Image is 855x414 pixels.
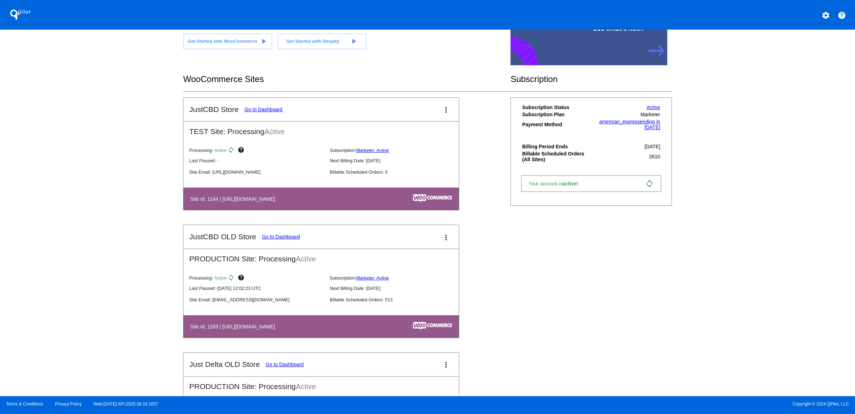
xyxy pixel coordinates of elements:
mat-icon: more_vert [442,361,450,369]
a: Go to Dashboard [244,107,283,112]
a: Terms & Conditions [6,402,43,407]
p: Last Paused: [DATE] 12:02:23 UTC [189,286,324,291]
mat-icon: help [238,147,246,155]
mat-icon: more_vert [442,233,450,242]
h2: JustCBD Store [189,105,239,114]
th: Billing Period Ends [522,143,589,150]
p: Billable Scheduled Orders: 0 [330,169,465,175]
a: Get Started with WooCommerce [183,34,272,49]
p: Subscription: [330,275,465,281]
mat-icon: more_vert [442,106,450,114]
mat-icon: play_arrow [349,37,358,46]
span: Active [214,148,227,153]
a: american_expressending in [DATE] [599,119,660,130]
mat-icon: sync [228,274,236,283]
th: Payment Method [522,118,589,131]
a: Marketer: Active [356,275,389,281]
span: Get Started with WooCommerce [188,39,257,44]
h2: PRODUCTION Site: Processing [183,249,459,263]
span: Get Started with Shopify [286,39,340,44]
mat-icon: help [838,11,846,20]
h2: TEST Site: Processing [183,122,459,136]
span: Active [296,382,316,390]
p: Site Email: [EMAIL_ADDRESS][DOMAIN_NAME] [189,297,324,302]
span: Your account is [529,181,586,186]
span: Copyright © 2024 QPilot, LLC [434,402,849,407]
a: Go to Dashboard [266,362,304,367]
a: Go to Dashboard [262,234,300,240]
a: Your account isactive! sync [521,175,661,192]
mat-icon: settings [822,11,830,20]
span: active! [563,181,582,186]
h2: WooCommerce Sites [183,74,511,84]
th: Subscription Plan [522,111,589,118]
span: Active [296,255,316,263]
p: Processing: [189,147,324,155]
a: Web:[DATE] API:2025.08.19.1657 [94,402,158,407]
h2: Just Delta OLD Store [189,360,260,369]
a: Marketer: Active [356,148,389,153]
span: Active [214,275,227,281]
h2: PRODUCTION Site: Processing [183,377,459,391]
p: Processing: [189,274,324,283]
p: Site Email: [URL][DOMAIN_NAME] [189,169,324,175]
mat-icon: play_arrow [259,37,268,46]
p: Next Billing Date: [DATE] [330,158,465,163]
th: Billable Scheduled Orders (All Sites) [522,150,589,163]
span: american_express [599,119,640,124]
h4: Site Id: 1269 | [URL][DOMAIN_NAME] [190,324,279,329]
span: Marketer [641,112,660,117]
span: Active [264,127,285,136]
th: Subscription Status [522,104,589,111]
p: Billable Scheduled Orders: 513 [330,297,465,302]
h2: JustCBD OLD Store [189,232,256,241]
img: c53aa0e5-ae75-48aa-9bee-956650975ee5 [413,322,452,330]
p: Next Billing Date: [DATE] [330,286,465,291]
h1: QPilot [6,7,35,22]
h4: Site Id: 1144 | [URL][DOMAIN_NAME] [190,196,279,202]
a: Privacy Policy [55,402,82,407]
img: c53aa0e5-ae75-48aa-9bee-956650975ee5 [413,194,452,202]
mat-icon: sync [228,147,236,155]
mat-icon: help [238,274,246,283]
p: Subscription: [330,148,465,153]
h2: Subscription [511,74,672,84]
span: 2610 [649,154,660,159]
a: Get Started with Shopify [278,34,367,49]
mat-icon: sync [645,179,654,188]
span: [DATE] [644,144,660,149]
a: Active [647,104,660,110]
p: Last Paused: - [189,158,324,163]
